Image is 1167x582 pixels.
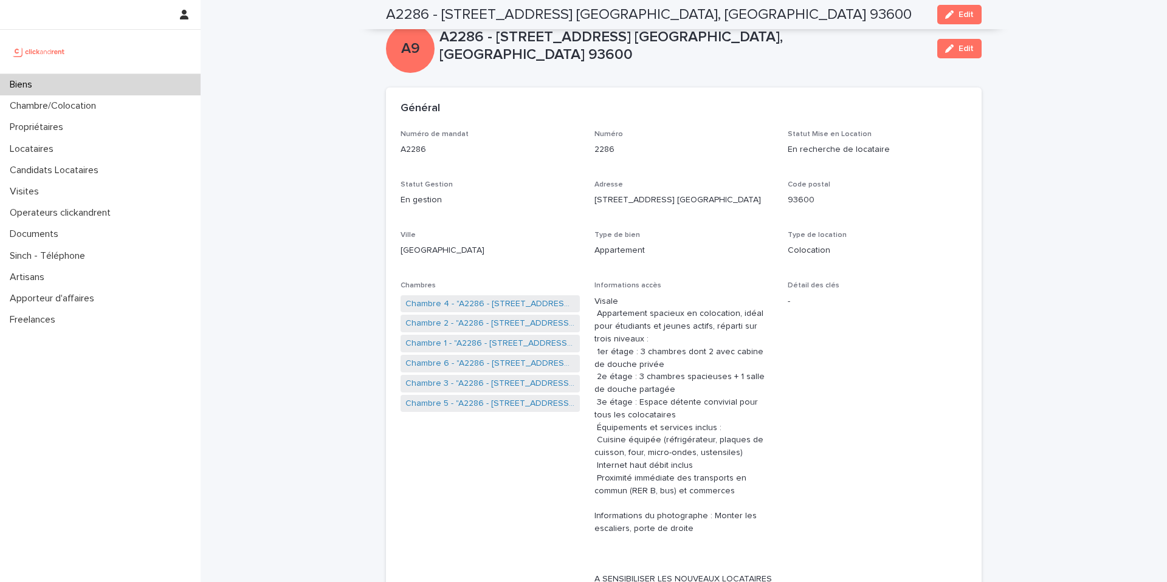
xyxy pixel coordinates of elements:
button: Edit [937,39,982,58]
p: A2286 - [STREET_ADDRESS] [GEOGRAPHIC_DATA], [GEOGRAPHIC_DATA] 93600 [439,29,928,64]
p: Operateurs clickandrent [5,207,120,219]
a: Chambre 2 - "A2286 - [STREET_ADDRESS] [GEOGRAPHIC_DATA], [GEOGRAPHIC_DATA] 93600" [405,317,575,330]
a: Chambre 3 - "A2286 - [STREET_ADDRESS] [GEOGRAPHIC_DATA], [GEOGRAPHIC_DATA] 93600" [405,377,575,390]
span: Numéro [594,131,623,138]
span: Numéro de mandat [401,131,469,138]
p: [STREET_ADDRESS] [GEOGRAPHIC_DATA] [594,194,774,207]
span: Informations accès [594,282,661,289]
span: Chambres [401,282,436,289]
p: En recherche de locataire [788,143,967,156]
span: Type de bien [594,231,640,239]
span: Code postal [788,181,830,188]
span: Adresse [594,181,623,188]
a: Chambre 1 - "A2286 - [STREET_ADDRESS] [GEOGRAPHIC_DATA], [GEOGRAPHIC_DATA] 93600" [405,337,575,350]
p: Appartement [594,244,774,257]
p: Biens [5,79,42,91]
span: Ville [401,231,416,239]
h2: Général [401,102,440,115]
p: Sinch - Téléphone [5,250,95,262]
p: Chambre/Colocation [5,100,106,112]
span: Statut Gestion [401,181,453,188]
p: Apporteur d'affaires [5,293,104,304]
p: Freelances [5,314,65,326]
p: Artisans [5,272,54,283]
p: Visites [5,186,49,197]
p: [GEOGRAPHIC_DATA] [401,244,580,257]
p: Candidats Locataires [5,165,108,176]
span: Edit [959,10,974,19]
span: Type de location [788,231,847,239]
p: Documents [5,228,68,240]
span: Détail des clés [788,282,839,289]
p: 2286 [594,143,774,156]
p: Colocation [788,244,967,257]
p: - [788,295,967,308]
p: 93600 [788,194,967,207]
p: A2286 [401,143,580,156]
img: UCB0brd3T0yccxBKYDjQ [10,39,69,64]
h2: A2286 - [STREET_ADDRESS] [GEOGRAPHIC_DATA], [GEOGRAPHIC_DATA] 93600 [386,6,912,24]
a: Chambre 6 - "A2286 - [STREET_ADDRESS] [GEOGRAPHIC_DATA], [GEOGRAPHIC_DATA] 93600" [405,357,575,370]
button: Edit [937,5,982,24]
p: Locataires [5,143,63,155]
span: Statut Mise en Location [788,131,872,138]
p: Propriétaires [5,122,73,133]
a: Chambre 4 - "A2286 - [STREET_ADDRESS] [GEOGRAPHIC_DATA], [GEOGRAPHIC_DATA] 93600" [405,298,575,310]
p: En gestion [401,194,580,207]
span: Edit [959,44,974,53]
a: Chambre 5 - "A2286 - [STREET_ADDRESS] [GEOGRAPHIC_DATA], [GEOGRAPHIC_DATA] 93600" [405,397,575,410]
